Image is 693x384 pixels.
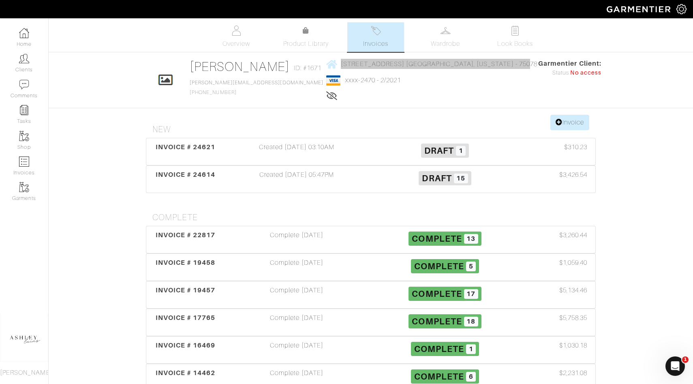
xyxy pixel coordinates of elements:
[341,60,537,68] span: [STREET_ADDRESS] [GEOGRAPHIC_DATA], [US_STATE] - 75078
[222,285,371,304] div: Complete [DATE]
[146,165,596,193] a: INVOICE # 24614 Created [DATE] 05:47PM Draft 15 $3,426.54
[538,69,601,77] div: Status:
[456,146,466,156] span: 1
[294,63,321,73] span: ID: #1671
[559,313,587,323] span: $5,758.35
[559,170,587,180] span: $3,426.54
[146,138,596,165] a: INVOICE # 24621 Created [DATE] 03:10AM Draft 1 $310.23
[222,39,250,49] span: Overview
[146,336,596,364] a: INVOICE # 16469 Complete [DATE] Complete 1 $1,030.18
[19,105,29,115] img: reminder-icon-8004d30b9f0a5d33ae49ab947aed9ed385cf756f9e5892f1edd6e32f2345188e.png
[417,22,474,52] a: Wardrobe
[156,286,216,294] span: INVOICE # 19457
[559,341,587,350] span: $1,030.18
[156,341,216,349] span: INVOICE # 16469
[156,259,216,266] span: INVOICE # 19458
[146,226,596,253] a: INVOICE # 22817 Complete [DATE] Complete 13 $3,260.44
[559,258,587,268] span: $1,059.40
[222,170,371,189] div: Created [DATE] 05:47PM
[412,234,462,244] span: Complete
[152,124,596,135] h4: New
[231,26,242,36] img: basicinfo-40fd8af6dae0f16599ec9e87c0ef1c0a1fdea2edbe929e3d69a839185d80c458.svg
[156,369,216,377] span: INVOICE # 14462
[414,371,464,382] span: Complete
[19,157,29,167] img: orders-icon-0abe47150d42831381b5fb84f609e132dff9fe21cb692f30cb5eec754e2cba89.png
[190,80,323,95] span: [PHONE_NUMBER]
[550,115,589,130] a: Invoice
[559,285,587,295] span: $5,134.46
[559,230,587,240] span: $3,260.44
[347,22,404,52] a: Invoices
[487,22,543,52] a: Look Books
[422,173,451,183] span: Draft
[326,75,340,86] img: visa-934b35602734be37eb7d5d7e5dbcd2044c359bf20a24dc3361ca3fa54326a8a7.png
[466,372,476,382] span: 6
[283,39,329,49] span: Product Library
[278,26,334,49] a: Product Library
[222,313,371,332] div: Complete [DATE]
[510,26,520,36] img: todo-9ac3debb85659649dc8f770b8b6100bb5dab4b48dedcbae339e5042a72dfd3cc.svg
[363,39,388,49] span: Invoices
[414,344,464,354] span: Complete
[156,143,216,151] span: INVOICE # 24621
[431,39,460,49] span: Wardrobe
[412,316,462,326] span: Complete
[326,59,537,69] a: [STREET_ADDRESS] [GEOGRAPHIC_DATA], [US_STATE] - 75078
[464,234,478,244] span: 13
[564,142,587,152] span: $310.23
[146,281,596,309] a: INVOICE # 19457 Complete [DATE] Complete 17 $5,134.46
[208,22,265,52] a: Overview
[19,28,29,38] img: dashboard-icon-dbcd8f5a0b271acd01030246c82b418ddd0df26cd7fceb0bd07c9910d44c42f6.png
[156,231,216,239] span: INVOICE # 22817
[665,356,685,376] iframe: Intercom live chat
[538,59,601,69] span: Garmentier Client:
[19,79,29,90] img: comment-icon-a0a6a9ef722e966f86d9cbdc48e553b5cf19dbc54f86b18d962a5391bc8f6eb6.png
[190,80,323,86] a: [PERSON_NAME][EMAIL_ADDRESS][DOMAIN_NAME]
[424,146,454,156] span: Draft
[570,69,601,77] span: No access
[19,54,29,64] img: clients-icon-6bae9207a08558b7cb47a8932f037763ab4055f8c8b6bfacd5dc20c3e0201464.png
[190,59,290,74] a: [PERSON_NAME]
[676,4,687,14] img: gear-icon-white-bd11855cb880d31180b6d7d6211b90ccbf57a29d726f0c71d8c61bd08dd39cc2.png
[152,212,596,223] h4: Complete
[156,171,216,178] span: INVOICE # 24614
[464,289,478,299] span: 17
[19,131,29,141] img: garments-icon-b7da505a4dc4fd61783c78ac3ca0ef83fa9d6f193b1c9dc38574b1d14d53ca28.png
[345,77,401,84] a: xxxx-2470 - 2/2021
[559,368,587,378] span: $2,231.08
[414,261,464,271] span: Complete
[222,142,371,161] div: Created [DATE] 03:10AM
[371,26,381,36] img: orders-27d20c2124de7fd6de4e0e44c1d41de31381a507db9b33961299e4e07d508b8c.svg
[156,314,216,322] span: INVOICE # 17765
[466,262,476,271] span: 5
[454,174,468,183] span: 15
[603,2,676,16] img: garmentier-logo-header-white-b43fb05a5012e4ada735d5af1a66efaba907eab6374d6393d1fbf88cb4ef424d.png
[412,289,462,299] span: Complete
[222,230,371,249] div: Complete [DATE]
[146,309,596,336] a: INVOICE # 17765 Complete [DATE] Complete 18 $5,758.35
[222,341,371,359] div: Complete [DATE]
[466,344,476,354] span: 1
[222,258,371,277] div: Complete [DATE]
[497,39,533,49] span: Look Books
[146,253,596,281] a: INVOICE # 19458 Complete [DATE] Complete 5 $1,059.40
[441,26,451,36] img: wardrobe-487a4870c1b7c33e795ec22d11cfc2ed9d08956e64fb3008fe2437562e282088.svg
[464,317,478,326] span: 18
[682,356,689,363] span: 1
[19,182,29,192] img: garments-icon-b7da505a4dc4fd61783c78ac3ca0ef83fa9d6f193b1c9dc38574b1d14d53ca28.png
